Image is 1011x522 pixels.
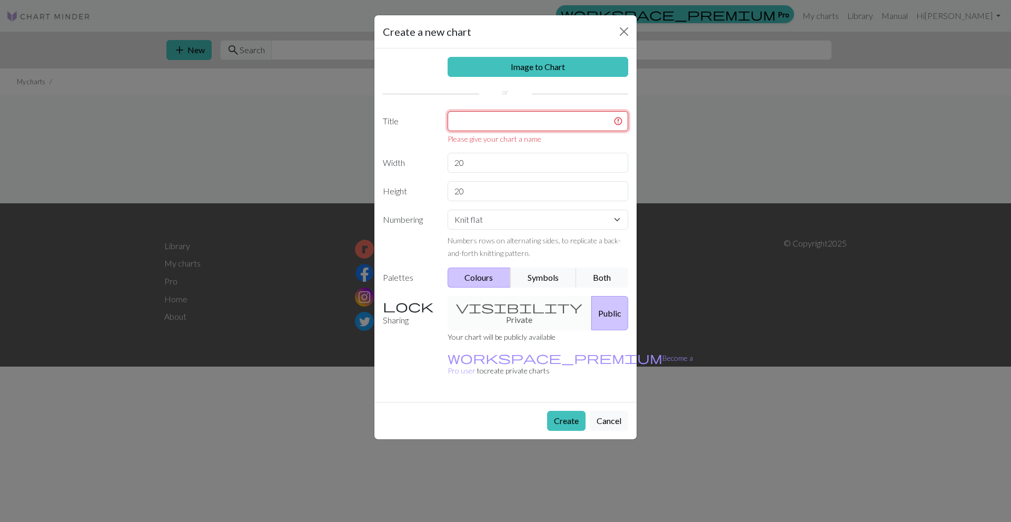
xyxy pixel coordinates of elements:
[376,296,441,330] label: Sharing
[510,268,577,288] button: Symbols
[448,268,511,288] button: Colours
[448,133,629,144] div: Please give your chart a name
[576,268,629,288] button: Both
[448,332,556,341] small: Your chart will be publicly available
[448,236,621,258] small: Numbers rows on alternating sides, to replicate a back-and-forth knitting pattern.
[376,181,441,201] label: Height
[376,111,441,144] label: Title
[448,57,629,77] a: Image to Chart
[448,353,693,375] a: Become a Pro user
[590,411,628,431] button: Cancel
[448,350,662,365] span: workspace_premium
[547,411,586,431] button: Create
[616,23,632,40] button: Close
[376,210,441,259] label: Numbering
[376,268,441,288] label: Palettes
[448,353,693,375] small: to create private charts
[376,153,441,173] label: Width
[591,296,628,330] button: Public
[383,24,471,40] h5: Create a new chart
